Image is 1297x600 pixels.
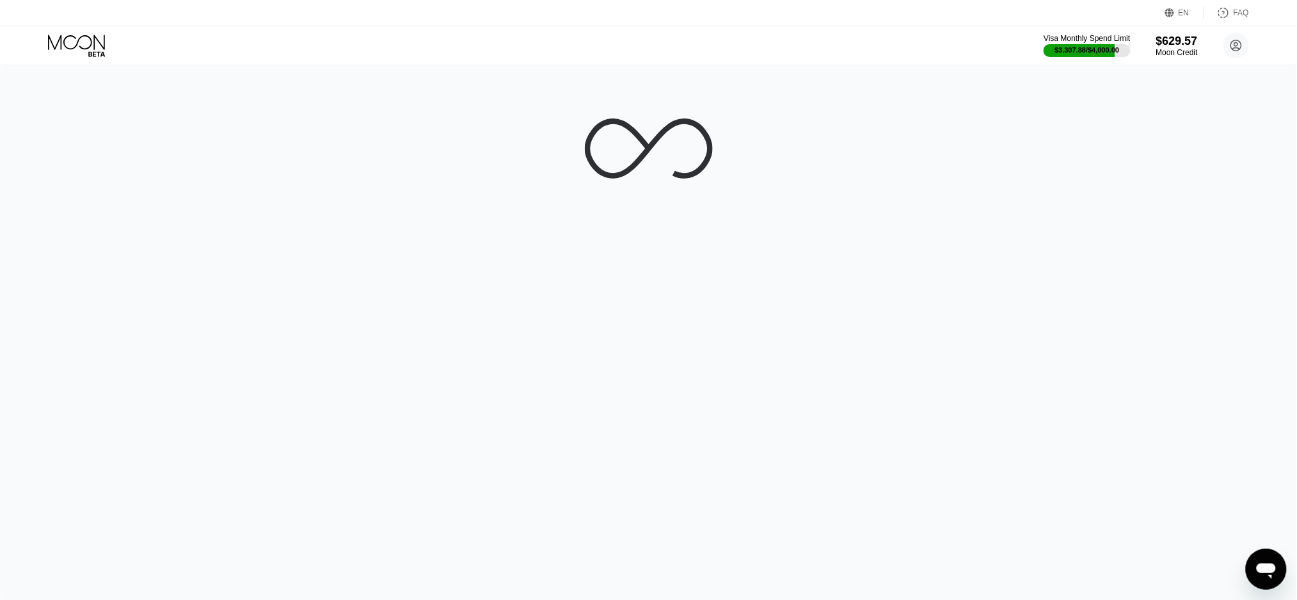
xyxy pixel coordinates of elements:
[1156,35,1198,57] div: $629.57Moon Credit
[1156,35,1198,48] div: $629.57
[1246,549,1287,590] iframe: Button to launch messaging window
[1044,34,1130,57] div: Visa Monthly Spend Limit$3,307.88/$4,000.00
[1204,6,1249,19] div: FAQ
[1044,34,1130,43] div: Visa Monthly Spend Limit
[1165,6,1204,19] div: EN
[1055,46,1120,54] div: $3,307.88 / $4,000.00
[1179,8,1190,17] div: EN
[1156,48,1198,57] div: Moon Credit
[1234,8,1249,17] div: FAQ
